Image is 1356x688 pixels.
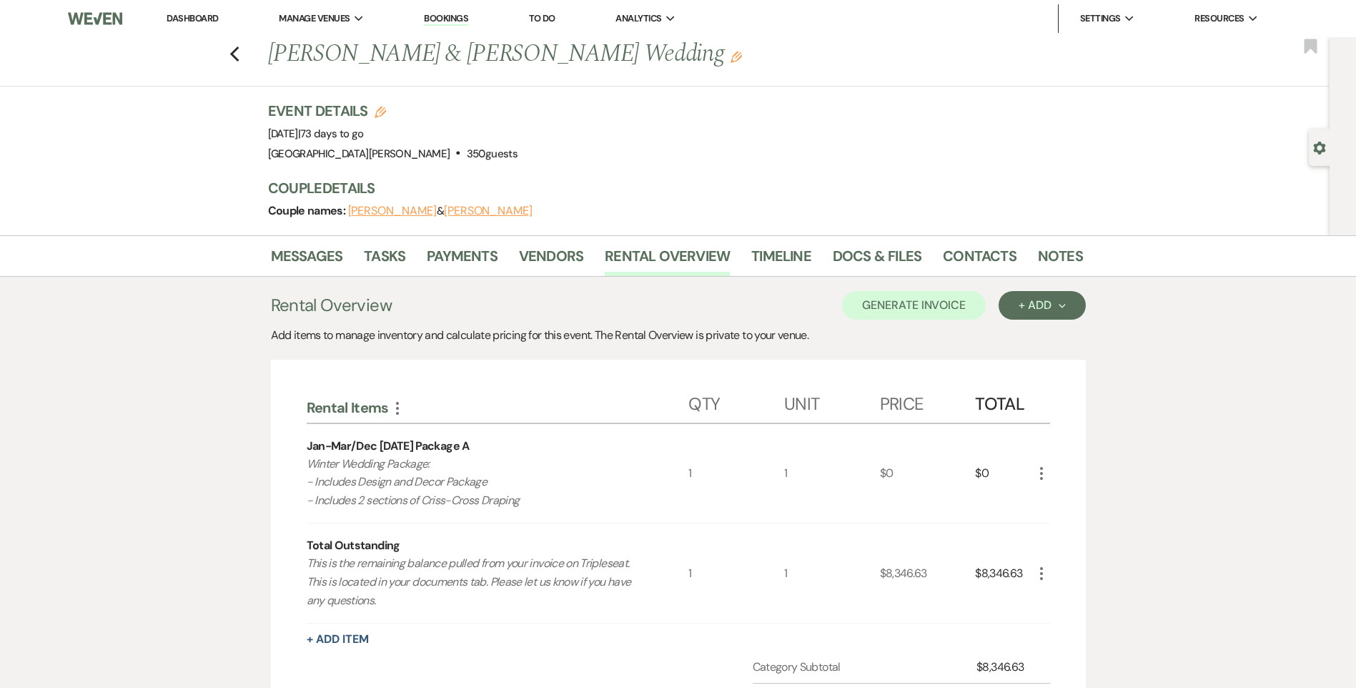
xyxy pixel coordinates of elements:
div: Price [880,380,976,423]
a: Messages [271,245,343,276]
button: Open lead details [1313,140,1326,154]
p: Winter Wedding Package: - Includes Design and Decor Package - Includes 2 sections of Criss-Cross ... [307,455,650,510]
div: Unit [784,380,880,423]
span: Manage Venues [279,11,350,26]
div: 1 [784,524,880,623]
a: Bookings [424,12,468,26]
a: To Do [529,12,555,24]
span: Settings [1080,11,1121,26]
h1: [PERSON_NAME] & [PERSON_NAME] Wedding [268,37,909,72]
div: 1 [784,424,880,524]
a: Tasks [364,245,405,276]
span: Analytics [615,11,661,26]
div: $8,346.63 [880,524,976,623]
button: Generate Invoice [842,291,986,320]
button: + Add Item [307,634,369,645]
a: Docs & Files [833,245,921,276]
span: Resources [1194,11,1244,26]
a: Timeline [751,245,811,276]
p: This is the remaining balance pulled from your invoice on Tripleseat. This is located in your doc... [307,554,650,609]
div: 1 [688,524,784,623]
div: Total [975,380,1032,423]
div: Total Outstanding [307,537,400,554]
h3: Couple Details [268,178,1069,198]
div: + Add [1019,300,1065,311]
div: Jan-Mar/Dec [DATE] Package A [307,438,470,455]
button: [PERSON_NAME] [444,205,533,217]
h3: Rental Overview [271,293,392,318]
span: | [298,127,364,141]
a: Vendors [519,245,583,276]
button: [PERSON_NAME] [348,205,437,217]
button: Edit [731,50,742,63]
a: Contacts [943,245,1016,276]
span: [GEOGRAPHIC_DATA][PERSON_NAME] [268,147,450,161]
span: [DATE] [268,127,364,141]
div: Add items to manage inventory and calculate pricing for this event. The Rental Overview is privat... [271,327,1086,344]
div: Category Subtotal [753,659,977,676]
a: Rental Overview [605,245,730,276]
span: 350 guests [467,147,518,161]
a: Notes [1038,245,1083,276]
img: Weven Logo [68,4,122,34]
h3: Event Details [268,101,518,121]
div: $0 [880,424,976,524]
a: Dashboard [167,12,218,24]
div: Qty [688,380,784,423]
span: 73 days to go [300,127,364,141]
div: 1 [688,424,784,524]
span: Couple names: [268,203,348,218]
div: $0 [975,424,1032,524]
button: + Add [999,291,1085,320]
div: $8,346.63 [975,524,1032,623]
span: & [348,204,533,218]
div: Rental Items [307,398,689,417]
div: $8,346.63 [976,659,1032,676]
a: Payments [427,245,498,276]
